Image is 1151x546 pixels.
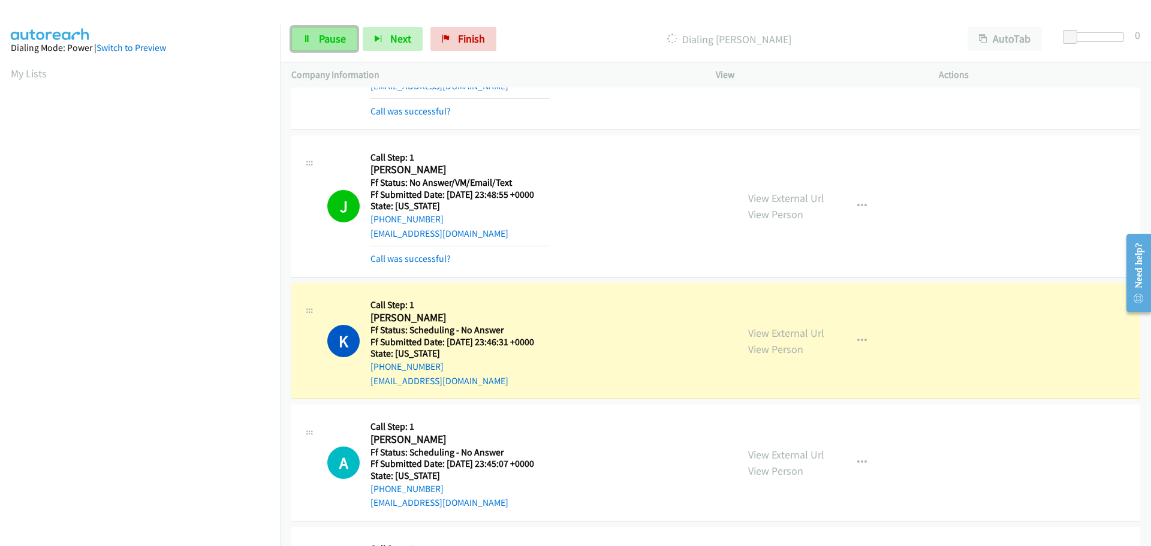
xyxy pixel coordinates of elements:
[370,177,549,189] h5: Ff Status: No Answer/VM/Email/Text
[370,213,444,225] a: [PHONE_NUMBER]
[458,32,485,46] span: Finish
[939,68,1140,82] p: Actions
[370,228,508,239] a: [EMAIL_ADDRESS][DOMAIN_NAME]
[370,433,549,447] h2: [PERSON_NAME]
[748,191,824,205] a: View External Url
[11,41,270,55] div: Dialing Mode: Power |
[370,375,508,387] a: [EMAIL_ADDRESS][DOMAIN_NAME]
[370,324,549,336] h5: Ff Status: Scheduling - No Answer
[327,447,360,479] h1: A
[327,325,360,357] h1: K
[370,80,508,92] a: [EMAIL_ADDRESS][DOMAIN_NAME]
[291,68,694,82] p: Company Information
[1116,225,1151,321] iframe: Resource Center
[968,27,1042,51] button: AutoTab
[363,27,423,51] button: Next
[370,447,549,458] h5: Ff Status: Scheduling - No Answer
[370,105,451,117] a: Call was successful?
[370,200,549,212] h5: State: [US_STATE]
[370,497,508,508] a: [EMAIL_ADDRESS][DOMAIN_NAME]
[513,31,946,47] p: Dialing [PERSON_NAME]
[716,68,917,82] p: View
[370,421,549,433] h5: Call Step: 1
[370,361,444,372] a: [PHONE_NUMBER]
[1069,32,1124,42] div: Delay between calls (in seconds)
[97,42,166,53] a: Switch to Preview
[370,348,549,360] h5: State: [US_STATE]
[748,207,803,221] a: View Person
[748,326,824,340] a: View External Url
[430,27,496,51] a: Finish
[390,32,411,46] span: Next
[1135,27,1140,43] div: 0
[319,32,346,46] span: Pause
[370,336,549,348] h5: Ff Submitted Date: [DATE] 23:46:31 +0000
[370,253,451,264] a: Call was successful?
[370,483,444,494] a: [PHONE_NUMBER]
[370,470,549,482] h5: State: [US_STATE]
[370,152,549,164] h5: Call Step: 1
[748,448,824,461] a: View External Url
[748,464,803,478] a: View Person
[370,163,549,177] h2: [PERSON_NAME]
[327,447,360,479] div: The call is yet to be attempted
[370,311,549,325] h2: [PERSON_NAME]
[748,342,803,356] a: View Person
[11,67,47,80] a: My Lists
[370,458,549,470] h5: Ff Submitted Date: [DATE] 23:45:07 +0000
[327,190,360,222] h1: J
[370,299,549,311] h5: Call Step: 1
[291,27,357,51] a: Pause
[370,189,549,201] h5: Ff Submitted Date: [DATE] 23:48:55 +0000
